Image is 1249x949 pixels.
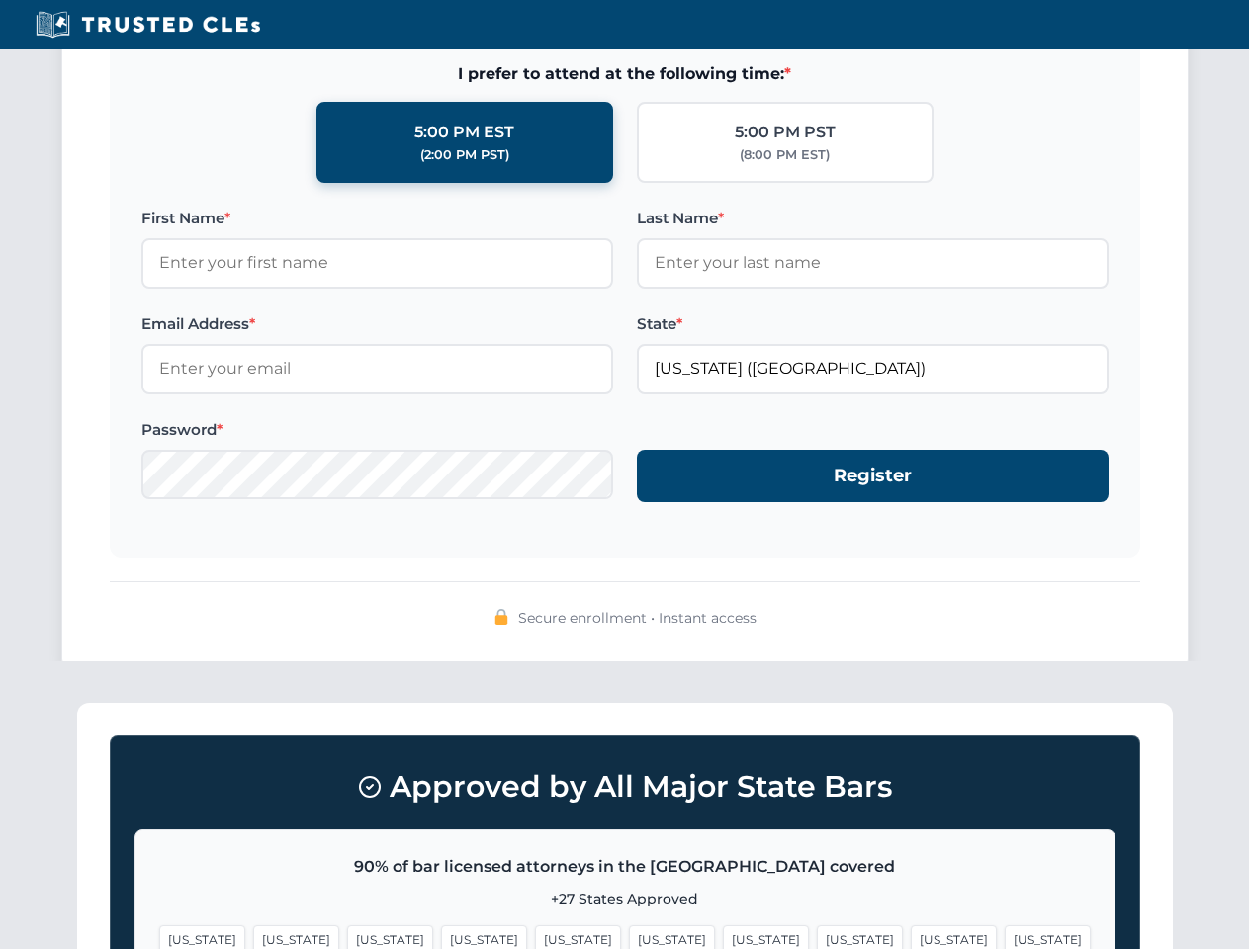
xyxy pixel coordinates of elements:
[141,61,1109,87] span: I prefer to attend at the following time:
[141,207,613,230] label: First Name
[740,145,830,165] div: (8:00 PM EST)
[420,145,509,165] div: (2:00 PM PST)
[30,10,266,40] img: Trusted CLEs
[141,418,613,442] label: Password
[159,854,1091,880] p: 90% of bar licensed attorneys in the [GEOGRAPHIC_DATA] covered
[414,120,514,145] div: 5:00 PM EST
[518,607,757,629] span: Secure enrollment • Instant access
[637,238,1109,288] input: Enter your last name
[141,312,613,336] label: Email Address
[134,760,1115,814] h3: Approved by All Major State Bars
[141,238,613,288] input: Enter your first name
[637,207,1109,230] label: Last Name
[637,344,1109,393] input: Florida (FL)
[735,120,836,145] div: 5:00 PM PST
[637,450,1109,502] button: Register
[637,312,1109,336] label: State
[141,344,613,393] input: Enter your email
[493,609,509,625] img: 🔒
[159,888,1091,909] p: +27 States Approved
